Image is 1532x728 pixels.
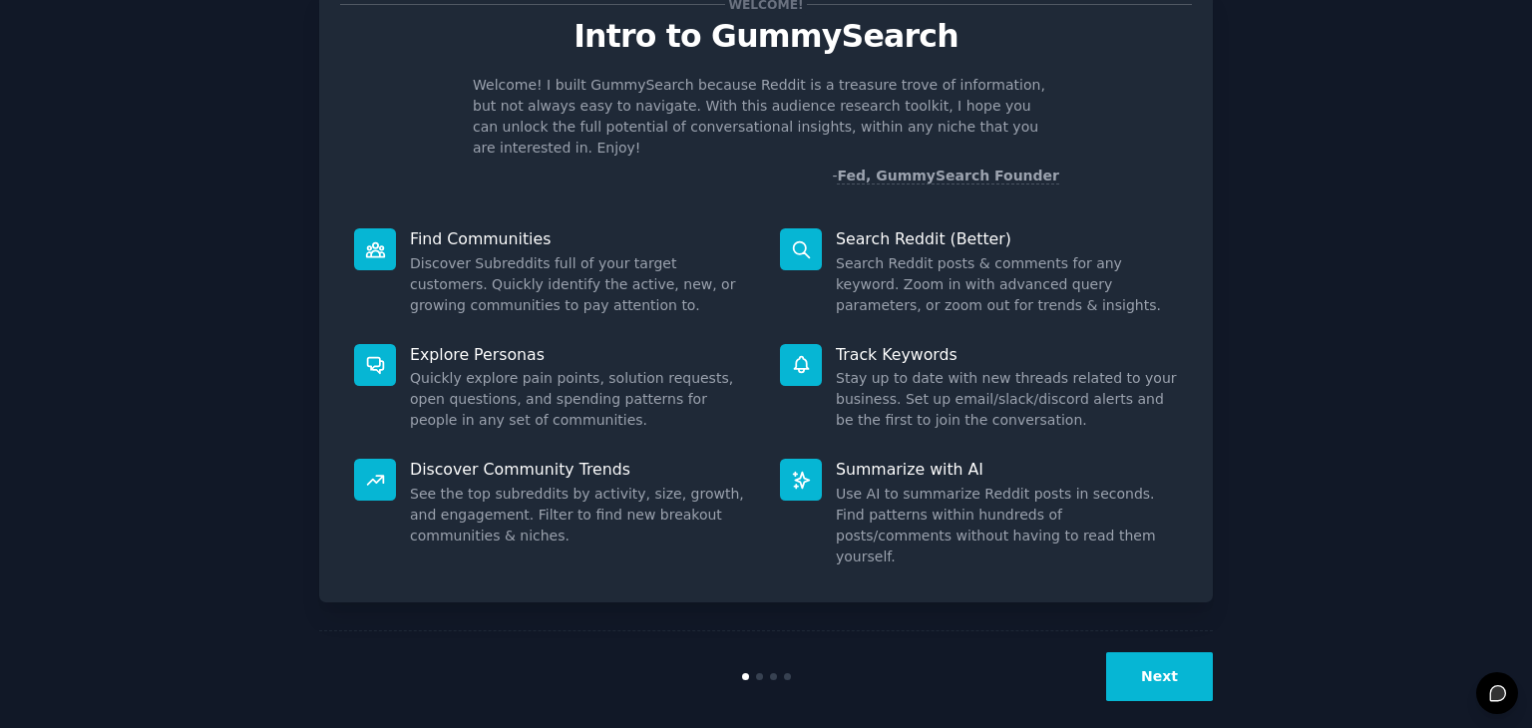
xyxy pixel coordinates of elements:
p: Welcome! I built GummySearch because Reddit is a treasure trove of information, but not always ea... [473,75,1059,159]
p: Summarize with AI [836,459,1178,480]
p: Intro to GummySearch [340,19,1192,54]
p: Explore Personas [410,344,752,365]
button: Next [1106,652,1213,701]
div: - [832,166,1059,186]
dd: Use AI to summarize Reddit posts in seconds. Find patterns within hundreds of posts/comments with... [836,484,1178,567]
p: Find Communities [410,228,752,249]
p: Track Keywords [836,344,1178,365]
dd: Discover Subreddits full of your target customers. Quickly identify the active, new, or growing c... [410,253,752,316]
dd: See the top subreddits by activity, size, growth, and engagement. Filter to find new breakout com... [410,484,752,546]
dd: Stay up to date with new threads related to your business. Set up email/slack/discord alerts and ... [836,368,1178,431]
p: Search Reddit (Better) [836,228,1178,249]
a: Fed, GummySearch Founder [837,168,1059,184]
dd: Search Reddit posts & comments for any keyword. Zoom in with advanced query parameters, or zoom o... [836,253,1178,316]
dd: Quickly explore pain points, solution requests, open questions, and spending patterns for people ... [410,368,752,431]
p: Discover Community Trends [410,459,752,480]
